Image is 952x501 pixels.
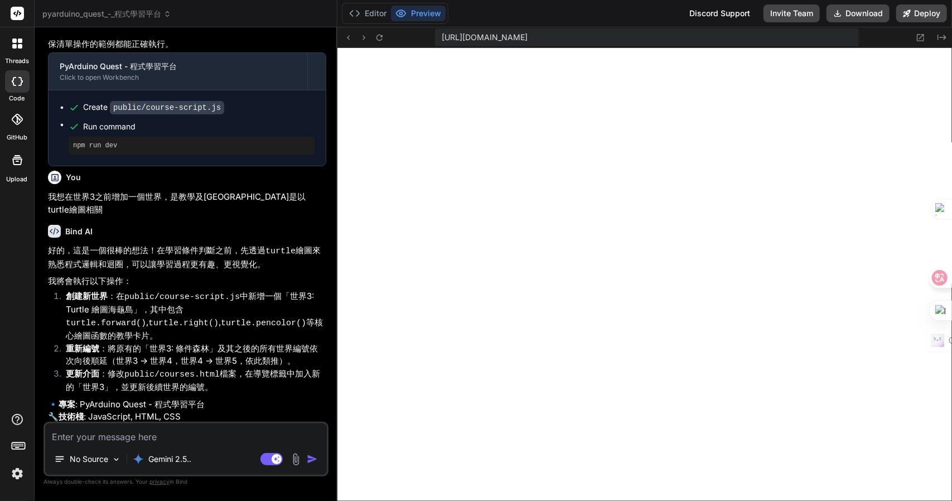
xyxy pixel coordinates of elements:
[66,291,108,301] strong: 創建新世界
[48,244,326,271] p: 好的，這是一個很棒的想法！在學習條件判斷之前，先透過 繪圖來熟悉程式邏輯和迴圈，可以讓學習過程更有趣、更視覺化。
[337,48,952,501] iframe: Preview
[66,368,99,379] strong: 更新介面
[48,191,326,216] p: 我想在世界3之前增加一個世界，是教學及[GEOGRAPHIC_DATA]是以turtle繪圖相關
[124,292,240,302] code: public/course-script.js
[133,454,144,465] img: Gemini 2.5 Pro
[60,73,296,82] div: Click to open Workbench
[83,121,315,132] span: Run command
[7,133,27,142] label: GitHub
[49,53,307,90] button: PyArduino Quest - 程式學習平台Click to open Workbench
[442,32,528,43] span: [URL][DOMAIN_NAME]
[148,454,191,465] p: Gemini 2.5..
[149,478,170,485] span: privacy
[896,4,947,22] button: Deploy
[48,24,326,50] p: 我將立即為您更新 檔案，替換掉有問題的模擬器，確保清單操作的範例都能正確執行。
[57,343,326,368] li: ：將原有的「世界3: 條件森林」及其之後的所有世界編號依次向後順延（世界3 → 世界4，世界4 → 世界5，依此類推）。
[48,398,326,436] p: 🔹 : PyArduino Quest - 程式學習平台 🔧 : JavaScript, HTML, CSS 📁 :
[112,455,121,464] img: Pick Models
[827,4,890,22] button: Download
[307,454,318,465] img: icon
[345,6,391,21] button: Editor
[265,247,296,256] code: turtle
[5,56,29,66] label: threads
[66,319,146,328] code: turtle.forward()
[65,226,93,237] h6: Bind AI
[57,290,326,343] li: ：在 中新增一個「世界3: Turtle 繪圖海龜島」，其中包含 , , 等核心繪圖函數的教學卡片。
[83,102,224,113] div: Create
[763,4,820,22] button: Invite Team
[59,399,75,410] strong: 專案
[60,61,296,72] div: PyArduino Quest - 程式學習平台
[289,453,302,466] img: attachment
[221,319,306,328] code: turtle.pencolor()
[683,4,757,22] div: Discord Support
[148,319,219,328] code: turtle.right()
[48,275,326,288] p: 我將會執行以下操作：
[66,343,99,354] strong: 重新編號
[9,94,25,103] label: code
[57,368,326,394] li: ：修改 檔案，在導覽標籤中加入新的「世界3」，並更新後續世界的編號。
[59,411,84,422] strong: 技術棧
[7,175,28,184] label: Upload
[391,6,446,21] button: Preview
[70,454,108,465] p: No Source
[42,8,171,20] span: pyarduino_quest_-_程式學習平台
[8,464,27,483] img: settings
[124,370,220,379] code: public/courses.html
[66,172,81,183] h6: You
[73,141,310,150] pre: npm run dev
[44,476,328,487] p: Always double-check its answers. Your in Bind
[110,101,224,114] code: public/course-script.js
